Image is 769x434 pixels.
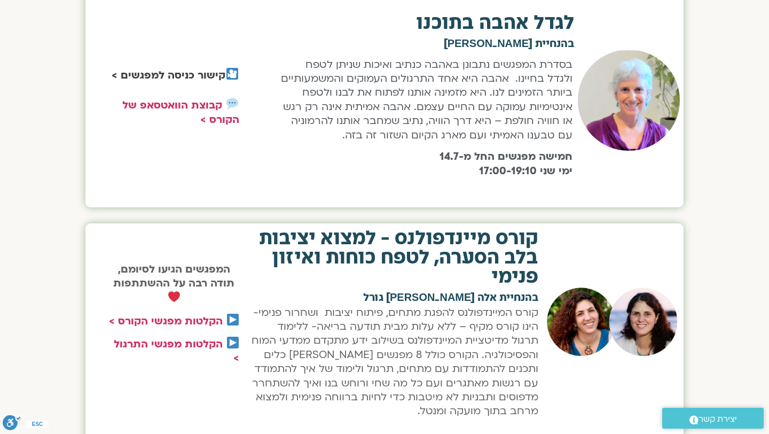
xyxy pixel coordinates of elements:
strong: ימי שני 17:00-19:10 [479,164,572,178]
h2: לגדל אהבה בתוכנו [277,13,575,33]
h2: בהנחיית [PERSON_NAME] [277,38,575,49]
span: יצירת קשר [699,412,737,427]
strong: חמישה מפגשים החל מ-14.7 [440,150,572,164]
a: יצירת קשר [662,408,764,429]
h2: קורס מיינדפולנס - למצוא יציבות בלב הסערה, לטפח כוחות ואיזון פנימי [250,229,538,286]
p: בסדרת המפגשים נתבונן באהבה כנתיב ואיכות שניתן לטפח ולגדל בחיינו. אהבה היא אחד התרגולים העמוקים וה... [278,58,572,142]
img: 💬 [226,98,238,110]
img: 🎦 [226,68,238,80]
p: קורס המיינדפולנס להפגת מתחים, פיתוח יציבות ושחרור פנימי- הינו קורס מקיף – ללא עלות מבית תודעה ברי... [250,306,538,418]
img: ▶️ [227,314,239,325]
h2: בהנחיית אלה [PERSON_NAME] גורל [250,292,538,303]
a: הקלטות מפגשי הקורס > [109,314,223,328]
a: קבוצת הוואטסאפ של הקורס > [122,98,239,126]
img: ▶️ [227,337,239,348]
img: סנדיה-בר-קמה [578,50,680,151]
strong: המפגשים הגיעו לסיומם, תודה רבה על ההשתתפות [113,262,234,305]
a: הקלטות מפגשי התרגול > [114,337,239,365]
img: ❤ [168,291,180,303]
a: קישור כניסה למפגשים > [112,68,225,82]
